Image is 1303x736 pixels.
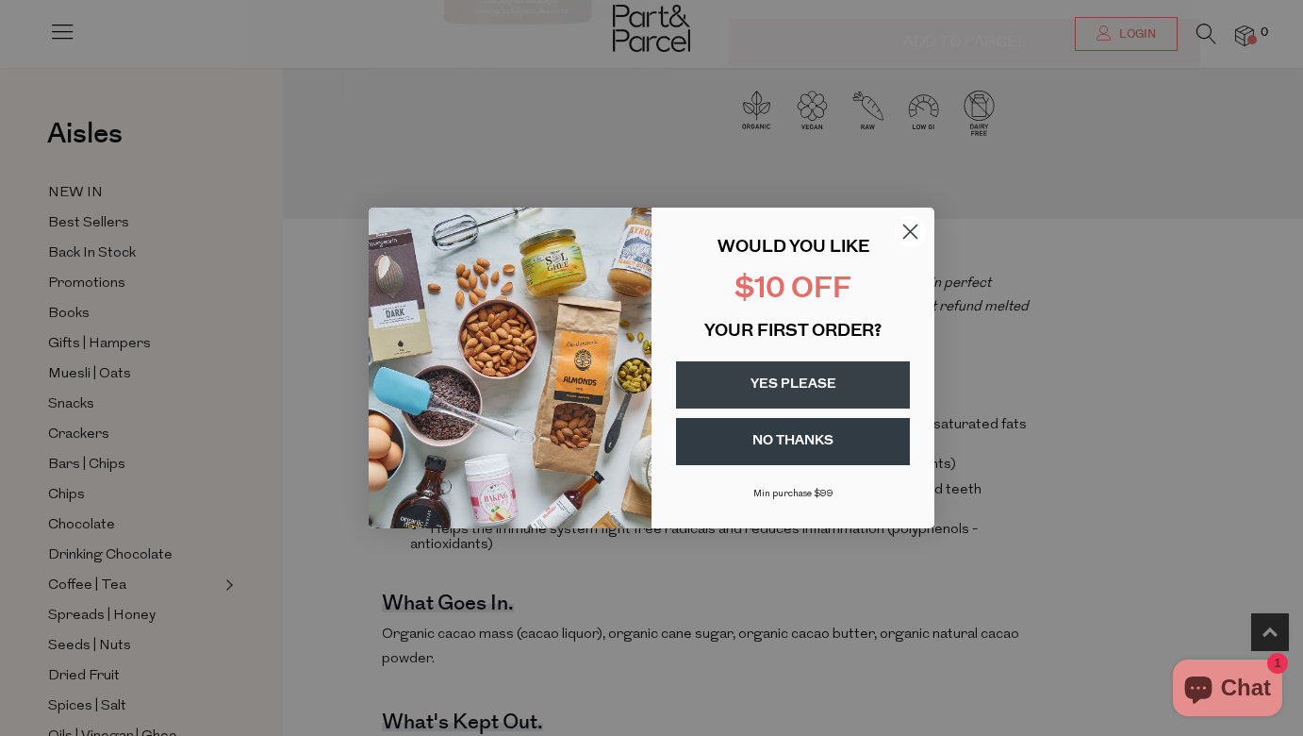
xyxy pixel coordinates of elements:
span: Min purchase $99 [753,489,833,499]
span: WOULD YOU LIKE [717,240,869,257]
button: NO THANKS [676,418,910,465]
span: $10 OFF [734,276,851,305]
img: 43fba0fb-7538-40bc-babb-ffb1a4d097bc.jpeg [369,208,651,528]
button: YES PLEASE [676,361,910,409]
inbox-online-store-chat: Shopify online store chat [1167,660,1288,721]
button: Close dialog [894,215,927,248]
span: YOUR FIRST ORDER? [704,324,882,341]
